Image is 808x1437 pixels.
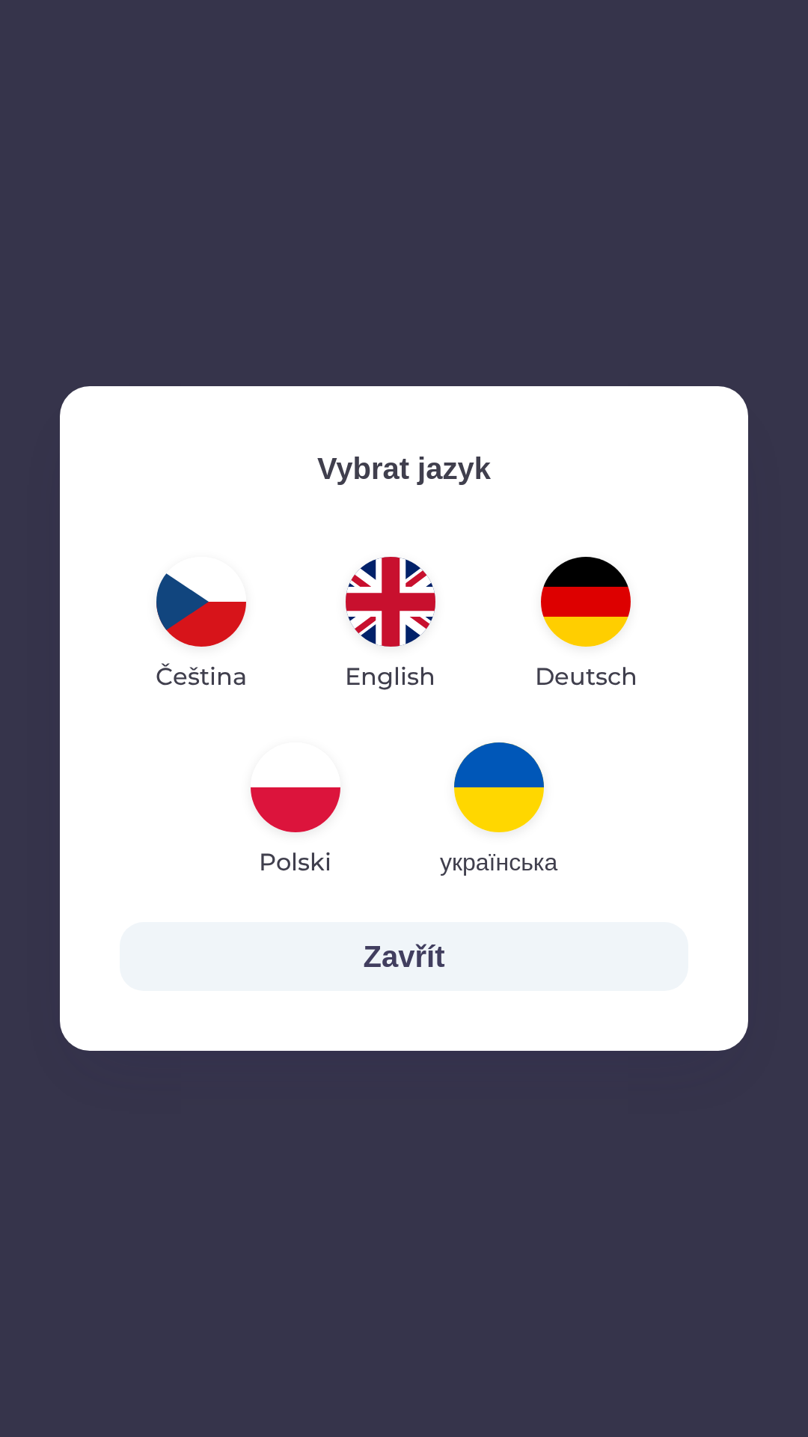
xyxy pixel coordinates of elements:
[454,742,544,832] img: uk flag
[535,659,637,695] p: Deutsch
[156,557,246,647] img: cs flag
[346,557,435,647] img: en flag
[499,545,673,707] button: Deutsch
[259,844,331,880] p: Polski
[404,730,593,892] button: українська
[215,730,376,892] button: Polski
[251,742,340,832] img: pl flag
[120,446,688,491] p: Vybrat jazyk
[156,659,247,695] p: Čeština
[309,545,471,707] button: English
[541,557,631,647] img: de flag
[120,545,283,707] button: Čeština
[345,659,435,695] p: English
[120,922,688,991] button: Zavřít
[440,844,557,880] p: українська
